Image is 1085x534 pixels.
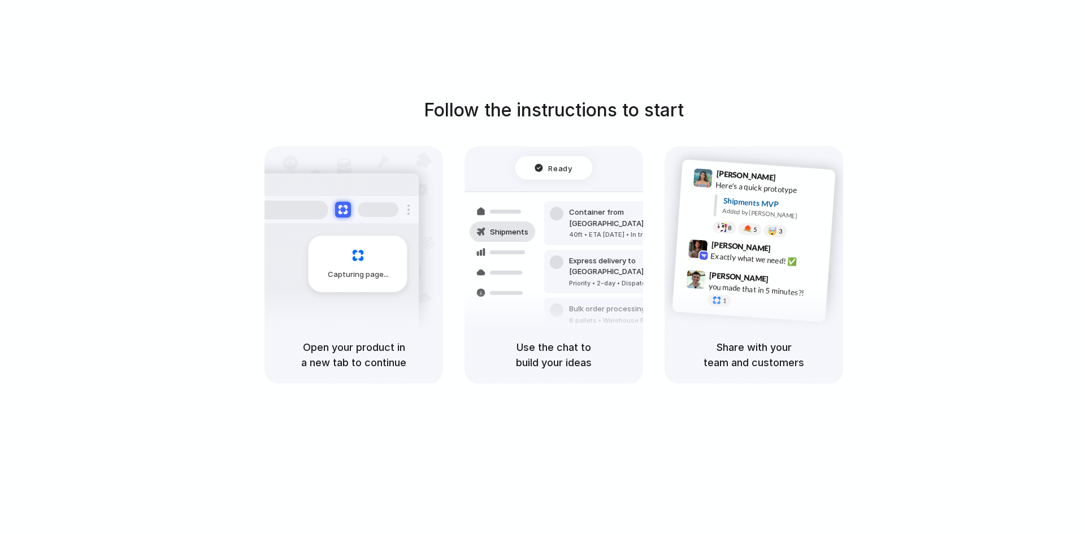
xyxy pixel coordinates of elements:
[709,269,769,285] span: [PERSON_NAME]
[768,227,778,235] div: 🤯
[490,227,528,238] span: Shipments
[678,340,830,370] h5: Share with your team and customers
[716,167,776,184] span: [PERSON_NAME]
[722,206,826,223] div: Added by [PERSON_NAME]
[278,340,429,370] h5: Open your product in a new tab to continue
[723,298,727,304] span: 1
[569,207,691,229] div: Container from [GEOGRAPHIC_DATA]
[723,195,827,214] div: Shipments MVP
[549,162,572,173] span: Ready
[424,97,684,124] h1: Follow the instructions to start
[569,316,674,325] div: 8 pallets • Warehouse B • Packed
[779,173,802,186] span: 9:41 AM
[715,179,828,198] div: Here's a quick prototype
[708,280,821,299] div: you made that in 5 minutes?!
[569,230,691,240] div: 40ft • ETA [DATE] • In transit
[478,340,630,370] h5: Use the chat to build your ideas
[711,238,771,255] span: [PERSON_NAME]
[328,269,390,280] span: Capturing page
[774,244,797,258] span: 9:42 AM
[569,303,674,315] div: Bulk order processing
[728,225,732,231] span: 8
[779,228,783,235] span: 3
[569,279,691,288] div: Priority • 2-day • Dispatched
[569,255,691,277] div: Express delivery to [GEOGRAPHIC_DATA]
[753,227,757,233] span: 5
[710,250,823,270] div: Exactly what we need! ✅
[772,274,795,288] span: 9:47 AM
